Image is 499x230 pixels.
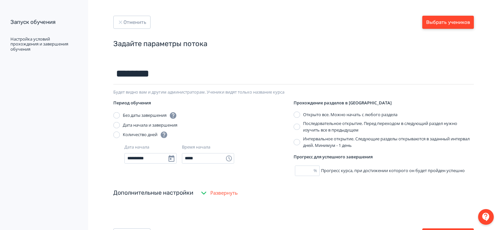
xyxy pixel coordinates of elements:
[303,112,397,118] div: Открыто все. Можно начать с любого раздела
[124,144,149,150] div: Дата начала
[10,37,76,52] div: Настройка условий прохождения и завершения обучения
[294,166,474,176] div: Прогресс курса, при достижении которого он будет пройден успешно
[210,189,238,197] span: Развернуть
[182,144,210,150] div: Время начала
[294,154,474,160] div: Прогресс для успешного завершения
[113,188,193,197] div: Дополнительные настройки
[123,112,177,119] div: Без даты завершения
[314,168,320,174] div: %
[123,131,168,139] div: Количество дней
[113,16,151,29] button: Отменить
[10,18,76,26] div: Запуск обучения
[123,122,177,129] div: Дата начала и завершения
[113,39,474,49] div: Задайте параметры потока
[113,100,294,106] div: Период обучения
[294,100,474,106] div: Прохождение разделов в [GEOGRAPHIC_DATA]
[199,186,239,200] button: Развернуть
[422,16,474,29] button: Выбрать учеников
[303,136,474,149] div: Интервальное открытие. Следующие разделы открываются в заданный интервал дней. Минимум - 1 день
[113,90,474,95] div: Будет видно вам и другим администраторам. Ученики видят только название курса
[303,120,474,133] div: Последовательное открытие. Перед переходом в следующий раздел нужно изучить все в предыдущем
